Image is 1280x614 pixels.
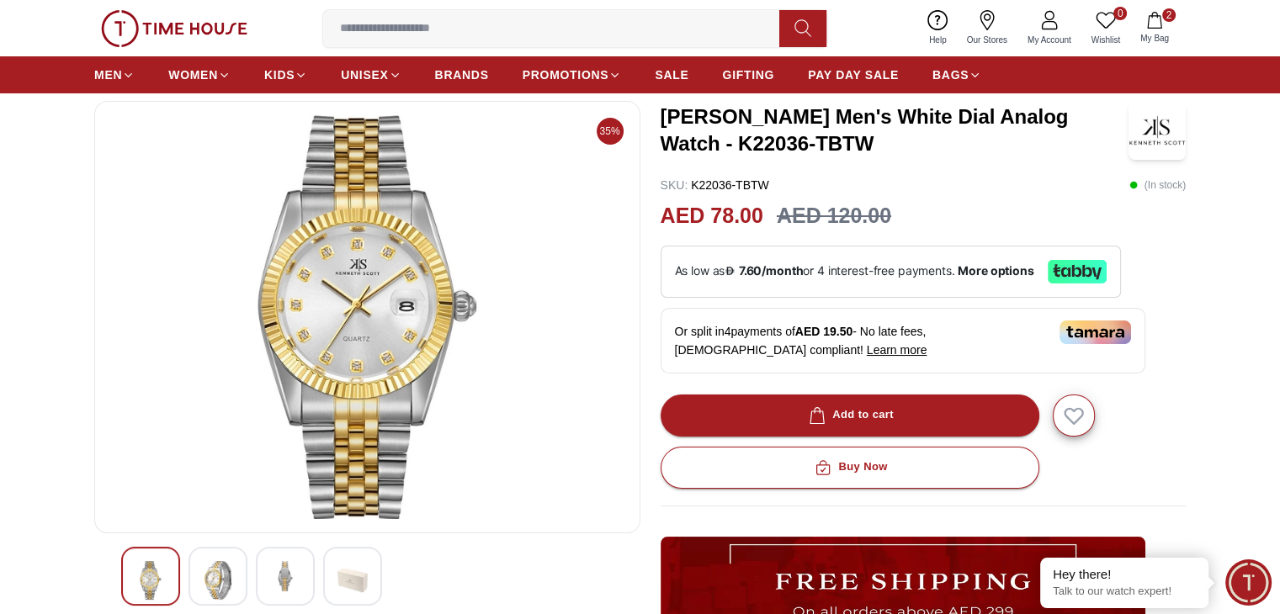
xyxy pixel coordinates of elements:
span: Help [922,34,953,46]
span: My Bag [1134,32,1176,45]
a: PROMOTIONS [523,60,622,90]
img: Kenneth Scott Men's White Dial Analog Watch - K22036-TBTW [135,561,166,600]
span: SKU : [661,178,688,192]
div: Chat Widget [1225,559,1272,606]
img: Tamara [1060,320,1131,344]
span: SALE [655,66,688,83]
img: ... [101,10,247,47]
a: WOMEN [168,60,231,90]
p: Talk to our watch expert! [1053,585,1196,599]
img: Kenneth Scott Men's White Dial Analog Watch - K22036-TBTW [109,115,626,519]
span: Wishlist [1085,34,1127,46]
span: 2 [1162,8,1176,22]
span: 0 [1113,7,1127,20]
img: Kenneth Scott Men's White Dial Analog Watch - K22036-TBTW [1129,101,1186,160]
h3: AED 120.00 [777,200,891,232]
a: Our Stores [957,7,1017,50]
a: BAGS [932,60,981,90]
a: Help [919,7,957,50]
span: GIFTING [722,66,774,83]
a: UNISEX [341,60,401,90]
h3: [PERSON_NAME] Men's White Dial Analog Watch - K22036-TBTW [661,103,1129,157]
p: ( In stock ) [1129,177,1186,193]
span: PAY DAY SALE [808,66,899,83]
button: Buy Now [661,447,1039,489]
button: 2My Bag [1130,8,1179,48]
button: Add to cart [661,394,1039,437]
a: SALE [655,60,688,90]
a: BRANDS [435,60,489,90]
div: Or split in 4 payments of - No late fees, [DEMOGRAPHIC_DATA] compliant! [661,308,1145,373]
span: My Account [1021,34,1078,46]
span: Our Stores [960,34,1014,46]
span: 35% [597,118,624,145]
h2: AED 78.00 [661,200,763,232]
img: Kenneth Scott Men's White Dial Analog Watch - K22036-TBTW [337,561,368,600]
img: Kenneth Scott Men's White Dial Analog Watch - K22036-TBTW [270,561,300,591]
div: Hey there! [1053,566,1196,583]
span: BRANDS [435,66,489,83]
p: K22036-TBTW [661,177,769,193]
span: Learn more [867,343,927,357]
div: Buy Now [811,458,887,477]
a: 0Wishlist [1081,7,1130,50]
span: WOMEN [168,66,218,83]
a: KIDS [264,60,307,90]
span: KIDS [264,66,295,83]
a: PAY DAY SALE [808,60,899,90]
img: Kenneth Scott Men's White Dial Analog Watch - K22036-TBTW [203,561,233,600]
span: PROMOTIONS [523,66,609,83]
a: MEN [94,60,135,90]
a: GIFTING [722,60,774,90]
span: BAGS [932,66,969,83]
div: Add to cart [805,405,894,425]
span: MEN [94,66,122,83]
span: AED 19.50 [795,325,852,338]
span: UNISEX [341,66,388,83]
